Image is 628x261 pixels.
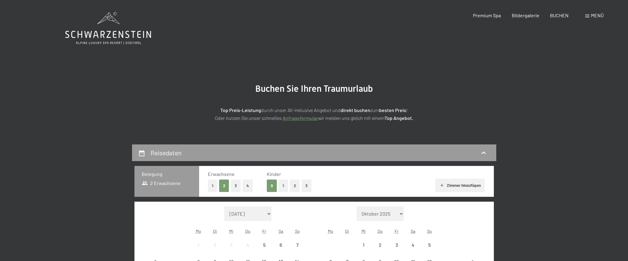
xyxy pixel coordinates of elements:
[355,237,372,253] div: Wed Oct 01 2025
[142,180,181,187] span: 2 Erwachsene
[207,237,223,253] div: Anreise nicht möglich
[290,243,305,258] div: 7
[388,237,405,253] div: Fri Oct 03 2025
[295,229,300,234] abbr: Sonntag
[422,243,437,258] div: 5
[421,237,438,253] div: Anreise nicht möglich
[262,229,266,234] abbr: Freitag
[302,180,312,192] button: 3
[355,237,372,253] div: Anreise nicht möglich
[240,243,256,258] div: 4
[256,237,273,253] div: Anreise nicht möglich
[385,115,413,121] strong: Top Angebot.
[405,237,421,253] div: Anreise nicht möglich
[273,243,288,258] div: 6
[435,179,485,192] button: Zimmer hinzufügen
[142,171,192,177] h3: Belegung
[421,237,438,253] div: Sun Oct 05 2025
[231,180,241,192] button: 3
[279,229,283,234] abbr: Samstag
[395,229,399,234] abbr: Freitag
[512,12,539,18] a: Bildergalerie
[267,171,281,177] span: Kinder
[379,107,406,113] strong: besten Preis
[190,237,207,253] div: Mon Sep 01 2025
[405,237,421,253] div: Sat Oct 04 2025
[213,229,217,234] abbr: Dienstag
[219,180,229,192] button: 2
[362,229,366,234] abbr: Mittwoch
[256,237,273,253] div: Fri Sep 05 2025
[290,180,300,192] button: 2
[372,237,388,253] div: Thu Oct 02 2025
[240,237,256,253] div: Anreise nicht möglich
[162,106,466,122] p: durch unser All-inklusive Angebot und zum ! Oder nutzen Sie unser schnelles wir melden uns gleich...
[289,237,305,253] div: Sun Sep 07 2025
[267,180,277,192] button: 0
[243,180,253,192] button: 4
[273,237,289,253] div: Anreise nicht möglich
[591,12,604,18] span: Menü
[372,237,388,253] div: Anreise nicht möglich
[190,237,207,253] div: Anreise nicht möglich
[207,243,222,258] div: 2
[257,243,272,258] div: 5
[255,83,373,94] span: Buchen Sie Ihren Traumurlaub
[427,229,432,234] abbr: Sonntag
[473,12,501,18] a: Premium Spa
[196,229,201,234] abbr: Montag
[411,229,415,234] abbr: Samstag
[191,243,206,258] div: 1
[208,180,217,192] button: 1
[389,243,404,258] div: 3
[229,229,233,234] abbr: Mittwoch
[151,149,182,157] h2: Reisedaten
[388,237,405,253] div: Anreise nicht möglich
[273,237,289,253] div: Sat Sep 06 2025
[328,229,333,234] abbr: Montag
[207,237,223,253] div: Tue Sep 02 2025
[223,237,239,253] div: Anreise nicht möglich
[356,243,371,258] div: 1
[220,107,261,113] strong: Top Preis-Leistung
[279,180,288,192] button: 1
[550,12,569,18] a: BUCHEN
[406,243,421,258] div: 4
[208,171,235,177] span: Erwachsene
[223,237,239,253] div: Wed Sep 03 2025
[289,237,305,253] div: Anreise nicht möglich
[240,237,256,253] div: Thu Sep 04 2025
[341,107,370,113] strong: direkt buchen
[372,243,388,258] div: 2
[378,229,383,234] abbr: Donnerstag
[283,115,318,121] a: Anfrageformular
[224,243,239,258] div: 3
[345,229,349,234] abbr: Dienstag
[245,229,250,234] abbr: Donnerstag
